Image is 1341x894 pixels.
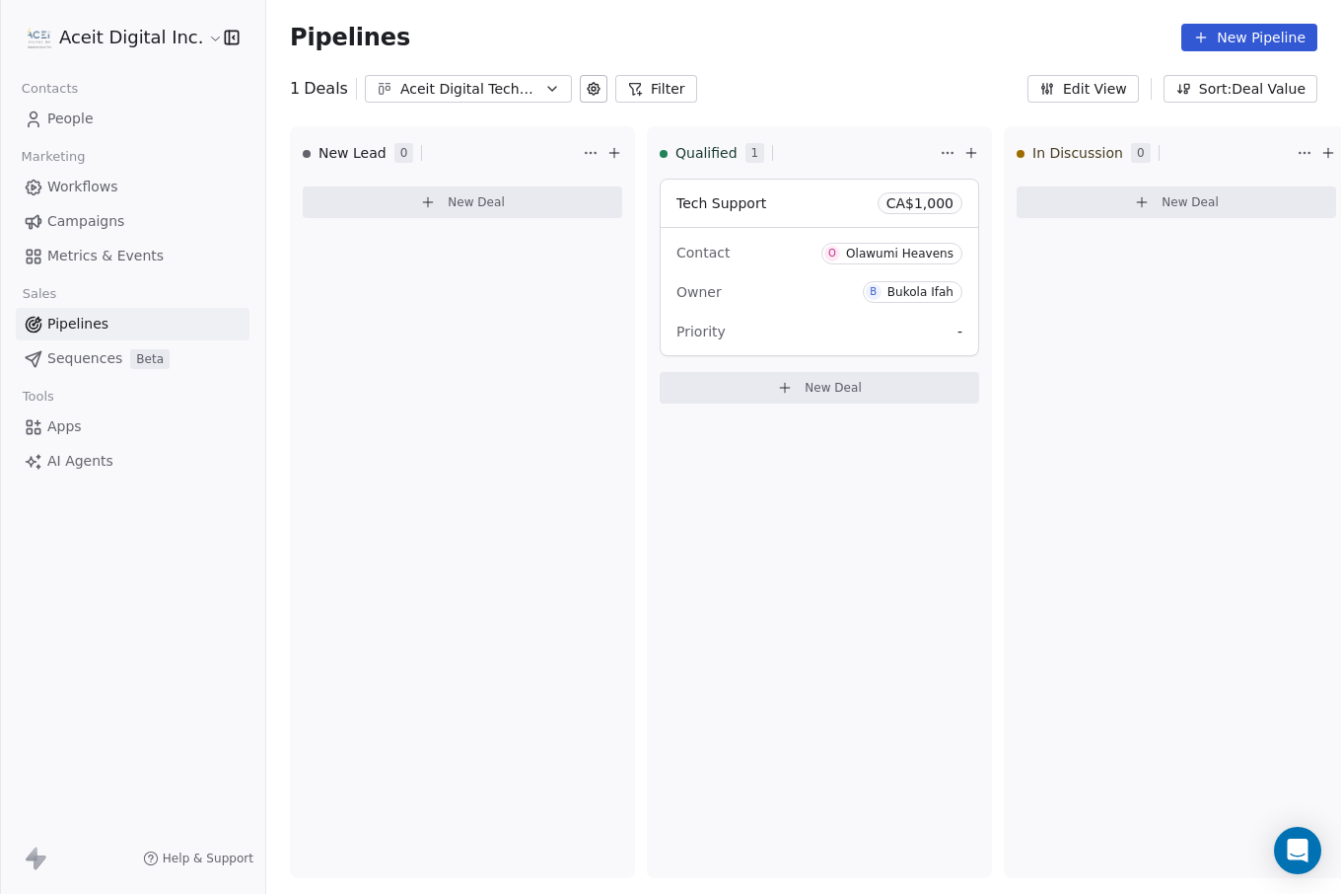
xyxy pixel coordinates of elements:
button: New Deal [303,186,622,218]
span: 0 [394,143,414,163]
a: Apps [16,410,249,443]
a: Help & Support [143,851,253,866]
span: Contacts [13,74,87,104]
span: New Deal [805,380,862,396]
span: Metrics & Events [47,246,164,266]
span: Tools [14,382,62,411]
span: Campaigns [47,211,124,232]
span: New Deal [448,194,505,210]
button: New Deal [660,372,979,404]
div: New Lead0 [303,127,579,179]
span: Aceit Digital Inc. [59,25,203,50]
a: SequencesBeta [16,342,249,375]
div: Tech SupportCA$1,000ContactOOlawumi HeavensOwnerBBukola IfahPriority- [660,179,979,356]
a: Pipelines [16,308,249,340]
span: 0 [1131,143,1151,163]
button: Aceit Digital Inc. [24,21,210,54]
span: Marketing [13,142,94,172]
a: AI Agents [16,445,249,478]
div: 1 [290,77,348,101]
button: New Deal [1017,186,1336,218]
span: Owner [676,284,722,300]
div: Olawumi Heavens [846,247,953,261]
span: 1 [745,143,765,163]
a: Metrics & Events [16,240,249,272]
div: O [828,246,836,261]
button: Edit View [1027,75,1139,103]
span: Deals [304,77,348,101]
span: CA$ 1,000 [886,193,953,213]
span: Qualified [675,143,738,163]
span: Pipelines [47,314,108,335]
button: Filter [615,75,697,103]
span: Contact [676,245,730,261]
span: In Discussion [1032,143,1123,163]
span: AI Agents [47,451,113,472]
button: New Pipeline [1181,24,1317,51]
div: B [870,284,877,300]
a: Campaigns [16,205,249,238]
img: b3358fb3-047b-43d0-ae6a-067dfc99bb2f-1_all_7715.png [28,26,51,49]
div: In Discussion0 [1017,127,1293,179]
div: Bukola Ifah [887,285,953,299]
div: Qualified1 [660,127,936,179]
a: Workflows [16,171,249,203]
span: New Lead [318,143,387,163]
span: Apps [47,416,82,437]
span: Tech Support [676,195,766,211]
span: Beta [130,349,170,369]
span: People [47,109,94,129]
a: People [16,103,249,135]
div: Open Intercom Messenger [1274,827,1321,874]
span: - [957,322,962,341]
div: Aceit Digital Tech support [400,79,536,100]
span: Sequences [47,348,122,369]
span: Pipelines [290,24,410,51]
span: Workflows [47,177,118,197]
span: Sales [14,279,65,309]
span: Help & Support [163,851,253,866]
button: Sort: Deal Value [1164,75,1317,103]
span: Priority [676,324,726,339]
span: New Deal [1162,194,1219,210]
